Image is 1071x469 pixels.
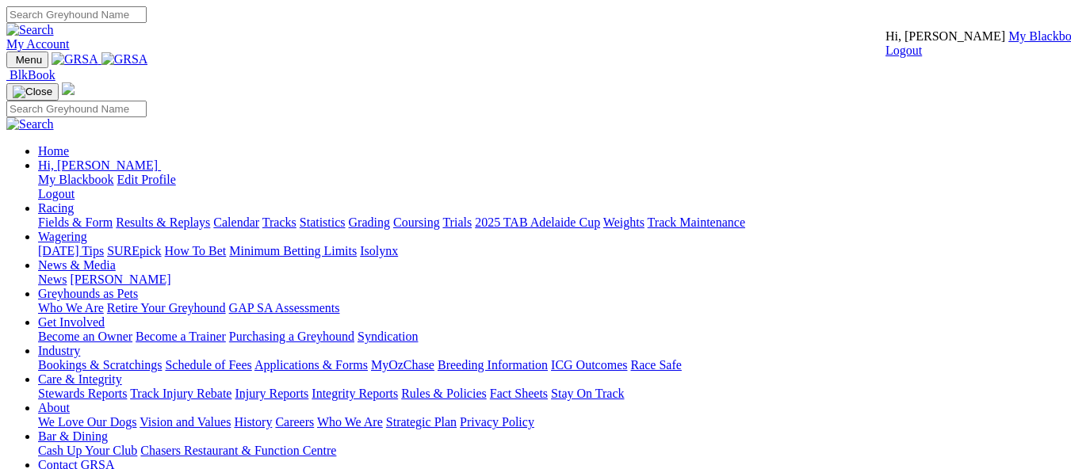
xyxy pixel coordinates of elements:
[38,429,108,443] a: Bar & Dining
[38,215,1065,230] div: Racing
[38,201,74,215] a: Racing
[360,244,398,257] a: Isolynx
[885,44,922,57] a: Logout
[38,244,104,257] a: [DATE] Tips
[475,215,600,229] a: 2025 TAB Adelaide Cup
[70,273,170,286] a: [PERSON_NAME]
[38,187,75,200] a: Logout
[371,358,434,372] a: MyOzChase
[38,244,1065,258] div: Wagering
[630,358,681,372] a: Race Safe
[438,358,548,372] a: Breeding Information
[38,387,127,400] a: Stewards Reports
[38,330,1065,344] div: Get Involved
[401,387,487,400] a: Rules & Policies
[603,215,645,229] a: Weights
[38,158,158,172] span: Hi, [PERSON_NAME]
[38,315,105,329] a: Get Involved
[38,344,80,357] a: Industry
[312,387,398,400] a: Integrity Reports
[460,415,534,429] a: Privacy Policy
[38,273,1065,287] div: News & Media
[254,358,368,372] a: Applications & Forms
[6,51,48,68] button: Toggle navigation
[116,215,210,229] a: Results & Replays
[117,173,176,186] a: Edit Profile
[551,358,627,372] a: ICG Outcomes
[262,215,296,229] a: Tracks
[6,23,54,37] img: Search
[140,444,336,457] a: Chasers Restaurant & Function Centre
[229,330,354,343] a: Purchasing a Greyhound
[10,68,55,82] span: BlkBook
[551,387,624,400] a: Stay On Track
[275,415,314,429] a: Careers
[393,215,440,229] a: Coursing
[38,230,87,243] a: Wagering
[885,29,1005,43] span: Hi, [PERSON_NAME]
[101,52,148,67] img: GRSA
[38,144,69,158] a: Home
[140,415,231,429] a: Vision and Values
[107,244,161,257] a: SUREpick
[229,301,340,315] a: GAP SA Assessments
[229,244,357,257] a: Minimum Betting Limits
[38,301,104,315] a: Who We Are
[38,158,161,172] a: Hi, [PERSON_NAME]
[38,215,113,229] a: Fields & Form
[38,258,116,272] a: News & Media
[38,301,1065,315] div: Greyhounds as Pets
[38,372,122,386] a: Care & Integrity
[6,68,55,82] a: BlkBook
[165,244,227,257] a: How To Bet
[38,330,132,343] a: Become an Owner
[38,444,137,457] a: Cash Up Your Club
[235,387,308,400] a: Injury Reports
[6,6,147,23] input: Search
[38,415,1065,429] div: About
[358,330,418,343] a: Syndication
[6,101,147,117] input: Search
[13,86,52,98] img: Close
[349,215,390,229] a: Grading
[300,215,346,229] a: Statistics
[234,415,272,429] a: History
[38,358,1065,372] div: Industry
[107,301,226,315] a: Retire Your Greyhound
[213,215,259,229] a: Calendar
[6,83,59,101] button: Toggle navigation
[52,52,98,67] img: GRSA
[16,54,42,66] span: Menu
[136,330,226,343] a: Become a Trainer
[38,401,70,414] a: About
[38,287,138,300] a: Greyhounds as Pets
[38,273,67,286] a: News
[165,358,251,372] a: Schedule of Fees
[317,415,383,429] a: Who We Are
[6,117,54,132] img: Search
[38,387,1065,401] div: Care & Integrity
[38,444,1065,458] div: Bar & Dining
[442,215,472,229] a: Trials
[130,387,231,400] a: Track Injury Rebate
[6,37,70,51] a: My Account
[490,387,548,400] a: Fact Sheets
[38,173,114,186] a: My Blackbook
[38,358,162,372] a: Bookings & Scratchings
[386,415,457,429] a: Strategic Plan
[38,173,1065,201] div: Hi, [PERSON_NAME]
[62,82,75,95] img: logo-grsa-white.png
[38,415,136,429] a: We Love Our Dogs
[648,215,745,229] a: Track Maintenance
